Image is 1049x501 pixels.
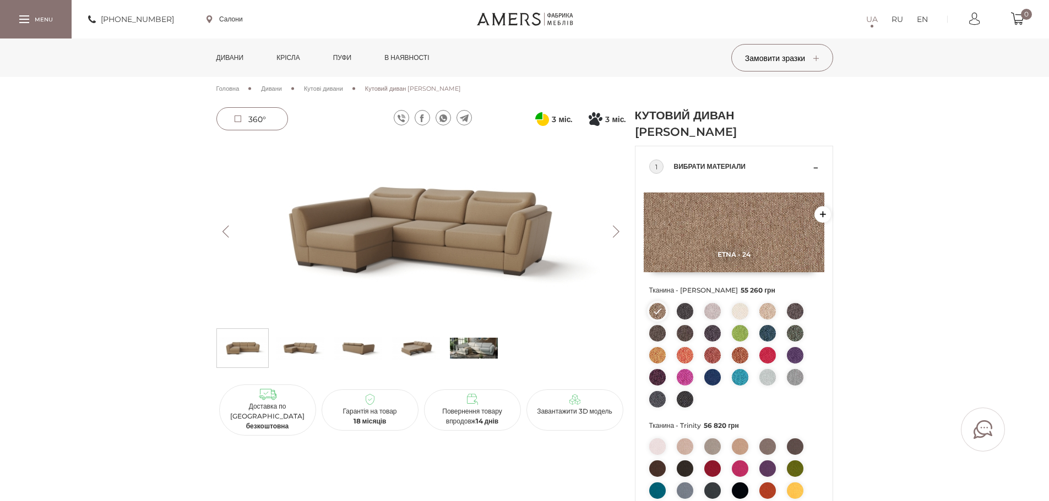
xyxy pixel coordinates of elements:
[741,286,775,294] span: 55 260 грн
[531,406,619,416] p: Завантажити 3D модель
[392,332,440,365] img: Кутовий диван Софія s-3
[1021,9,1032,20] span: 0
[731,44,833,71] button: Замовити зразки
[216,140,626,323] img: Кутовий диван Софія -1
[644,192,824,272] img: Etna - 24
[589,112,602,126] svg: Покупка частинами від Монобанку
[635,107,762,140] h1: Кутовий диван [PERSON_NAME]
[649,283,819,298] span: Тканина - [PERSON_NAME]
[246,422,289,430] b: безкоштовна
[248,114,266,124] span: 360°
[456,110,472,125] a: telegram
[206,14,243,24] a: Салони
[476,417,499,425] b: 14 днів
[261,85,282,92] span: Дивани
[88,13,174,26] a: [PHONE_NUMBER]
[745,53,819,63] span: Замовити зразки
[428,406,517,426] p: Повернення товару впродовж
[216,85,240,92] span: Головна
[415,110,430,125] a: facebook
[261,84,282,93] a: Дивани
[208,38,252,77] a: Дивани
[892,13,903,26] a: RU
[866,13,878,26] a: UA
[607,225,626,238] button: Next
[219,332,267,365] img: Кутовий диван Софія s-0
[436,110,451,125] a: whatsapp
[674,160,811,173] span: Вибрати матеріали
[276,332,324,365] img: Кутовий диван Софія s-1
[325,38,360,77] a: Пуфи
[450,332,498,365] img: s_
[326,406,414,426] p: Гарантія на товар
[216,107,288,130] a: 360°
[216,225,236,238] button: Previous
[304,85,343,92] span: Кутові дивани
[649,419,819,433] span: Тканина - Trinity
[216,84,240,93] a: Головна
[224,401,312,431] p: Доставка по [GEOGRAPHIC_DATA]
[268,38,308,77] a: Крісла
[917,13,928,26] a: EN
[376,38,437,77] a: в наявності
[354,417,387,425] b: 18 місяців
[535,112,549,126] svg: Оплата частинами від ПриватБанку
[605,113,626,126] span: 3 міс.
[649,159,664,174] div: 1
[394,110,409,125] a: viber
[644,250,824,258] span: Etna - 24
[334,332,382,365] img: Кутовий диван Софія s-2
[304,84,343,93] a: Кутові дивани
[552,113,572,126] span: 3 міс.
[704,421,739,430] span: 56 820 грн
